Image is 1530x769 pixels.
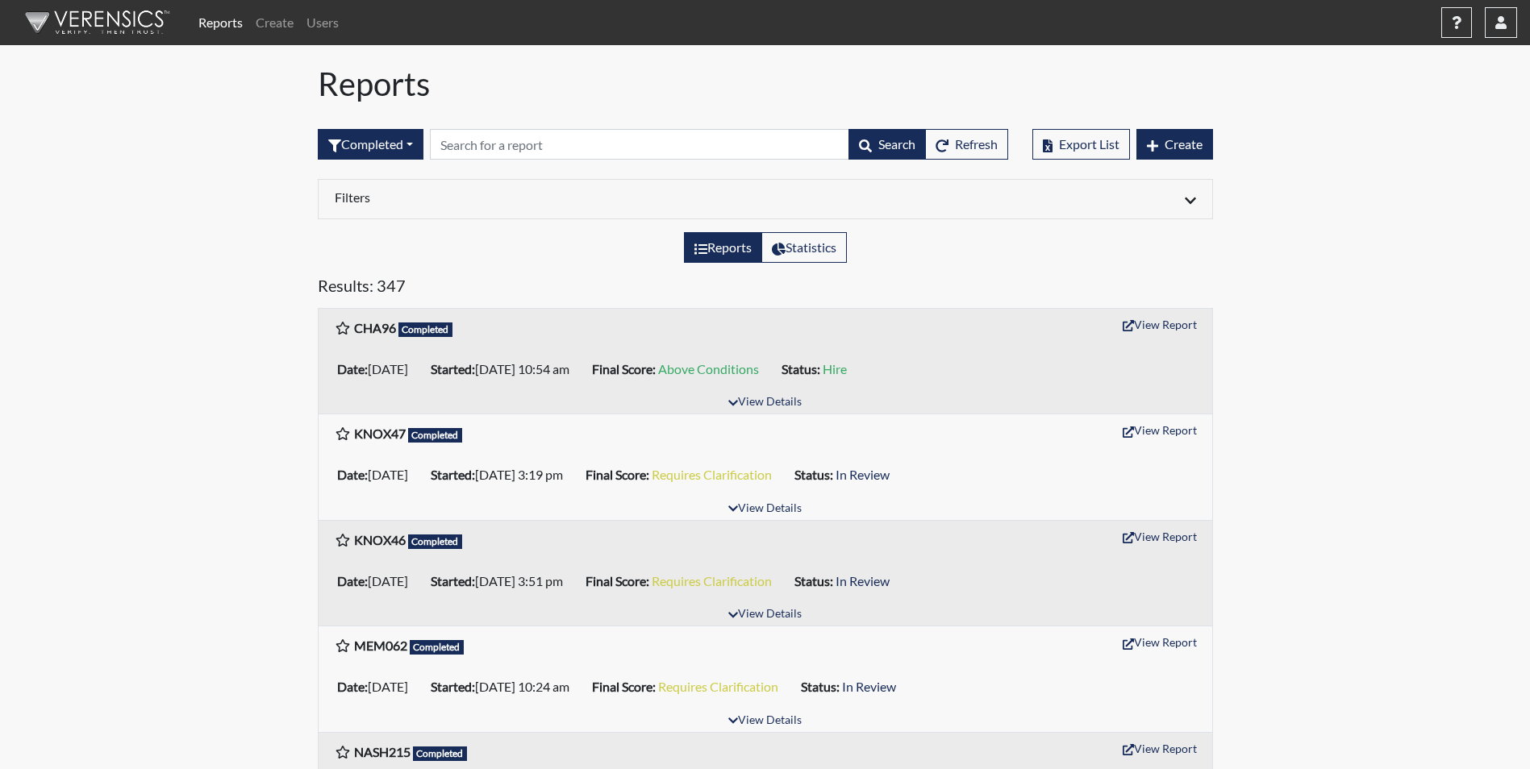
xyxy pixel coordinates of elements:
span: Completed [398,322,453,337]
button: View Report [1115,524,1204,549]
span: Requires Clarification [652,573,772,588]
b: Started: [431,573,475,588]
li: [DATE] 3:19 pm [424,462,579,488]
h5: Results: 347 [318,276,1213,301]
button: View Report [1115,736,1204,761]
b: Started: [431,361,475,376]
b: Final Score: [586,573,649,588]
button: Search [848,129,926,160]
span: Export List [1059,136,1119,152]
button: Create [1136,129,1213,160]
button: View Report [1115,312,1204,337]
b: Date: [337,679,368,694]
span: Completed [408,428,463,443]
button: View Report [1115,630,1204,655]
b: Started: [431,679,475,694]
b: Status: [794,573,833,588]
b: KNOX46 [354,532,406,547]
li: [DATE] [331,568,424,594]
li: [DATE] 10:54 am [424,356,586,382]
button: Export List [1032,129,1130,160]
div: Filter by interview status [318,129,423,160]
label: View statistics about completed interviews [761,232,847,263]
b: MEM062 [354,638,407,653]
a: Create [249,6,300,39]
span: Requires Clarification [652,467,772,482]
span: Create [1165,136,1203,152]
label: View the list of reports [684,232,762,263]
span: Completed [410,640,465,655]
button: View Details [721,392,809,414]
div: Click to expand/collapse filters [323,189,1208,209]
b: NASH215 [354,744,411,759]
b: Status: [801,679,840,694]
span: Above Conditions [658,361,759,376]
span: Requires Clarification [658,679,778,694]
b: CHA96 [354,320,396,335]
b: Final Score: [592,361,656,376]
span: In Review [836,467,890,482]
a: Users [300,6,345,39]
input: Search by Registration ID, Interview Number, or Investigation Name. [430,129,849,160]
b: KNOX47 [354,426,406,441]
li: [DATE] 10:24 am [424,674,586,700]
li: [DATE] [331,674,424,700]
button: View Report [1115,418,1204,443]
b: Final Score: [592,679,656,694]
b: Date: [337,573,368,588]
button: View Details [721,710,809,732]
li: [DATE] 3:51 pm [424,568,579,594]
li: [DATE] [331,462,424,488]
button: View Details [721,604,809,626]
b: Started: [431,467,475,482]
b: Status: [782,361,820,376]
b: Status: [794,467,833,482]
button: Completed [318,129,423,160]
b: Date: [337,467,368,482]
b: Final Score: [586,467,649,482]
a: Reports [192,6,249,39]
span: Refresh [955,136,998,152]
span: In Review [842,679,896,694]
span: Completed [408,534,463,549]
li: [DATE] [331,356,424,382]
span: Completed [413,746,468,761]
h6: Filters [335,189,753,205]
b: Date: [337,361,368,376]
span: Hire [823,361,847,376]
span: In Review [836,573,890,588]
button: Refresh [925,129,1008,160]
button: View Details [721,498,809,520]
span: Search [878,136,915,152]
h1: Reports [318,64,1213,103]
